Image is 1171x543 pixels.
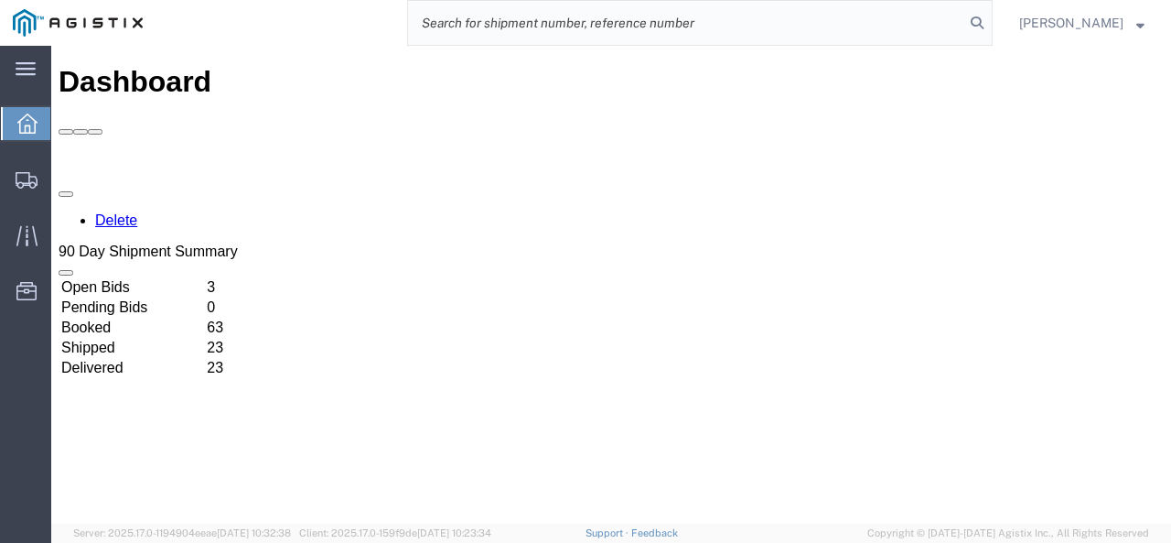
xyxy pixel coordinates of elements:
span: Server: 2025.17.0-1194904eeae [73,527,291,538]
td: Pending Bids [9,253,153,271]
span: Copyright © [DATE]-[DATE] Agistix Inc., All Rights Reserved [867,526,1149,541]
td: 3 [155,233,184,251]
span: [DATE] 10:23:34 [417,527,491,538]
td: Shipped [9,293,153,311]
button: [PERSON_NAME] [1018,12,1145,34]
iframe: FS Legacy Container [51,46,1171,524]
a: Support [585,527,631,538]
td: 0 [155,253,184,271]
td: Booked [9,273,153,291]
input: Search for shipment number, reference number [408,1,964,45]
td: 23 [155,293,184,311]
span: [DATE] 10:32:38 [217,527,291,538]
td: 63 [155,273,184,291]
td: 23 [155,313,184,331]
a: Feedback [631,527,678,538]
span: Client: 2025.17.0-159f9de [299,527,491,538]
span: Matt Sweet [1019,13,1123,33]
img: logo [13,9,143,37]
td: Delivered [9,313,153,331]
